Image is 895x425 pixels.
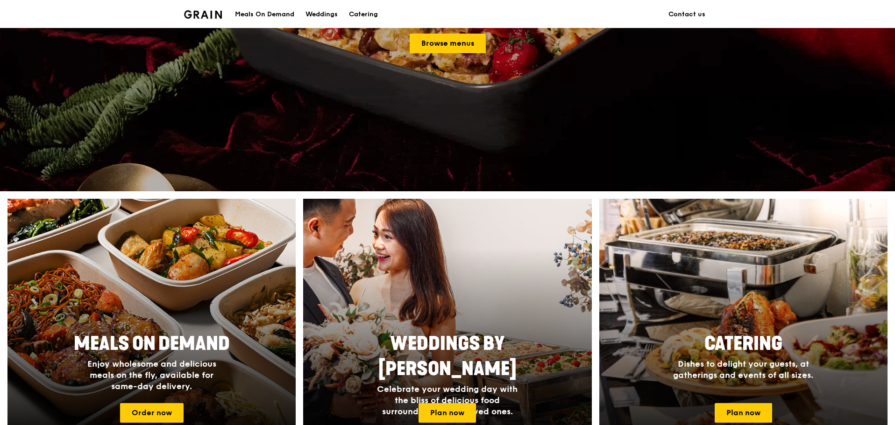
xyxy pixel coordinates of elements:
span: Dishes to delight your guests, at gatherings and events of all sizes. [673,359,813,380]
div: Weddings [305,0,338,28]
span: Catering [704,333,782,355]
a: Catering [343,0,384,28]
a: Plan now [715,403,772,423]
a: Plan now [419,403,476,423]
span: Enjoy wholesome and delicious meals on the fly, available for same-day delivery. [87,359,216,391]
a: Contact us [663,0,711,28]
img: Grain [184,10,222,19]
div: Meals On Demand [235,0,294,28]
a: Order now [120,403,184,423]
a: Browse menus [410,34,486,53]
span: Weddings by [PERSON_NAME] [378,333,517,380]
span: Meals On Demand [74,333,230,355]
a: Weddings [300,0,343,28]
span: Celebrate your wedding day with the bliss of delicious food surrounded by your loved ones. [377,384,518,417]
div: Catering [349,0,378,28]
